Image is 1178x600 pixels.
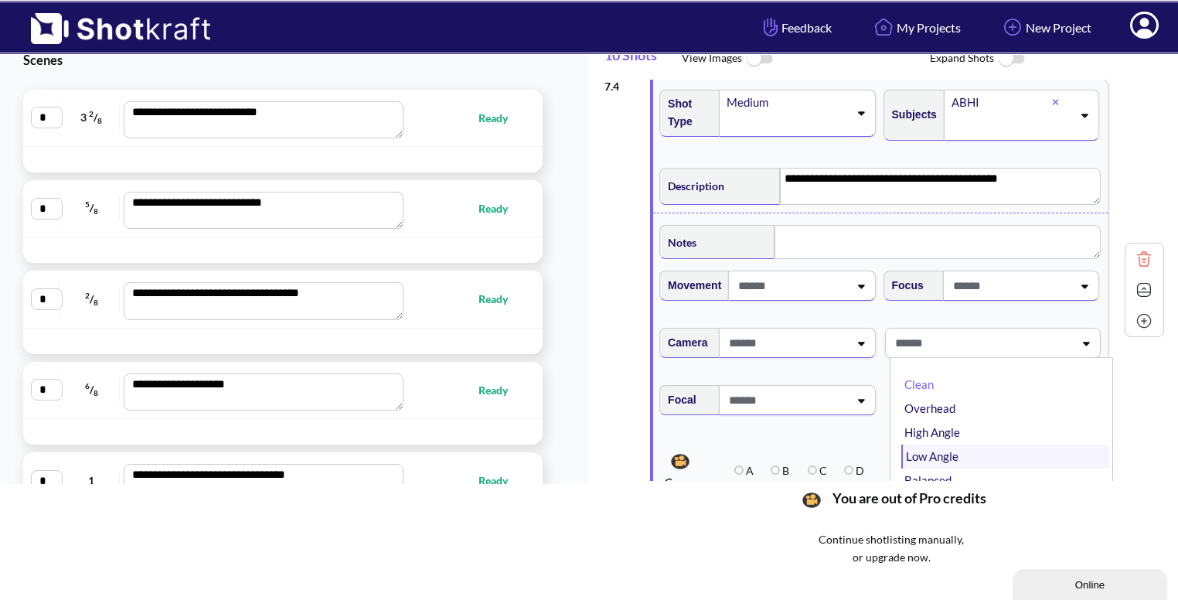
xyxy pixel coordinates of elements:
img: Contract Icon [1132,278,1156,302]
li: Clean [901,373,1109,397]
span: 6 [85,381,90,390]
span: Expand Shots [930,43,1178,76]
span: 5 [85,199,90,209]
div: 7 . 4 [604,70,642,95]
span: Feedback [760,19,832,36]
span: Movement [660,273,721,298]
img: ToggleOff Icon [994,43,1029,76]
li: Overhead [901,397,1109,421]
span: Ready [478,472,523,489]
span: Focal [660,387,696,413]
span: 3 / [63,105,120,130]
li: Low Angle [901,445,1109,469]
img: Hand Icon [760,14,781,40]
img: ToggleOff Icon [742,43,777,76]
li: High Angle [901,421,1109,445]
label: A [734,464,754,477]
img: Add Icon [999,14,1026,40]
span: / [63,377,120,402]
span: 8 [94,298,98,307]
img: Camera Icon [798,489,825,512]
span: 8 [97,117,102,126]
span: Description [660,173,724,199]
span: 8 [94,207,98,216]
img: Trash Icon [1132,247,1156,271]
img: Add Icon [1132,309,1156,332]
span: Ready [478,381,523,399]
h3: Scenes [23,51,550,69]
span: Ready [478,199,523,217]
span: 2 [89,109,94,118]
label: B [771,464,789,477]
span: 1 [63,472,120,489]
img: Home Icon [870,14,897,40]
span: Subjects [884,102,937,128]
span: 10 Shots [604,39,682,80]
span: Camera [665,450,727,491]
label: D [844,464,864,477]
li: Balanced [901,469,1109,493]
span: Notes [660,230,696,255]
span: / [63,196,120,220]
label: C [808,464,827,477]
iframe: chat widget [1013,566,1170,600]
span: Camera [660,330,707,356]
span: / [63,287,120,312]
span: 2 [85,291,90,300]
div: ABHI [950,92,1053,113]
span: Ready [478,290,523,308]
img: Camera Icon [667,450,693,473]
div: Medium [725,92,848,113]
a: My Projects [859,7,972,48]
span: Focus [884,273,924,298]
span: Shot Type [660,91,712,135]
a: New Project [988,7,1103,48]
span: 8 [94,388,98,397]
span: You are out of Pro credits [825,489,986,529]
span: Ready [478,109,523,127]
span: View Images [682,43,930,76]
